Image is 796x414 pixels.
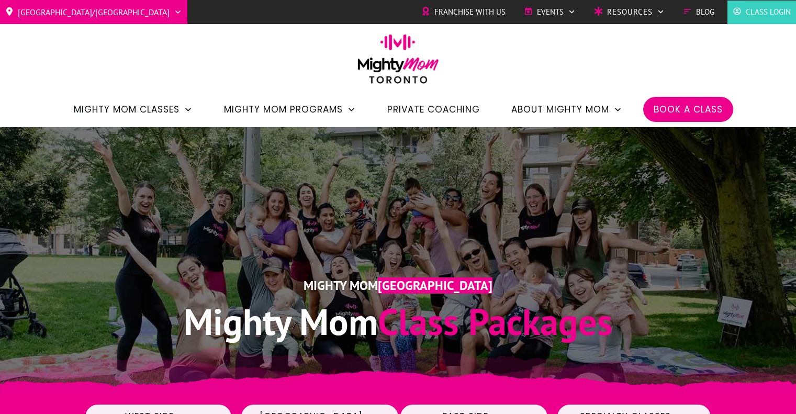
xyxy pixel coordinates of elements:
img: mightymom-logo-toronto [352,34,444,91]
h1: Class Packages [95,298,701,345]
a: Resources [594,4,665,20]
a: Mighty Mom Classes [74,100,193,118]
span: [GEOGRAPHIC_DATA] [378,277,492,294]
span: Mighty Mom [304,277,378,294]
a: Franchise with Us [421,4,506,20]
a: Blog [683,4,714,20]
a: Private Coaching [387,100,480,118]
span: Resources [607,4,653,20]
span: About Mighty Mom [511,100,609,118]
span: Mighty Mom Programs [224,100,343,118]
a: [GEOGRAPHIC_DATA]/[GEOGRAPHIC_DATA] [5,4,182,20]
a: Book a Class [654,100,723,118]
a: Class Login [733,4,791,20]
span: Blog [696,4,714,20]
span: [GEOGRAPHIC_DATA]/[GEOGRAPHIC_DATA] [18,4,170,20]
a: Events [524,4,576,20]
span: Mighty Mom Classes [74,100,180,118]
span: Franchise with Us [434,4,506,20]
span: Events [537,4,564,20]
a: About Mighty Mom [511,100,622,118]
span: Mighty Mom [184,298,378,345]
a: Mighty Mom Programs [224,100,356,118]
span: Class Login [746,4,791,20]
